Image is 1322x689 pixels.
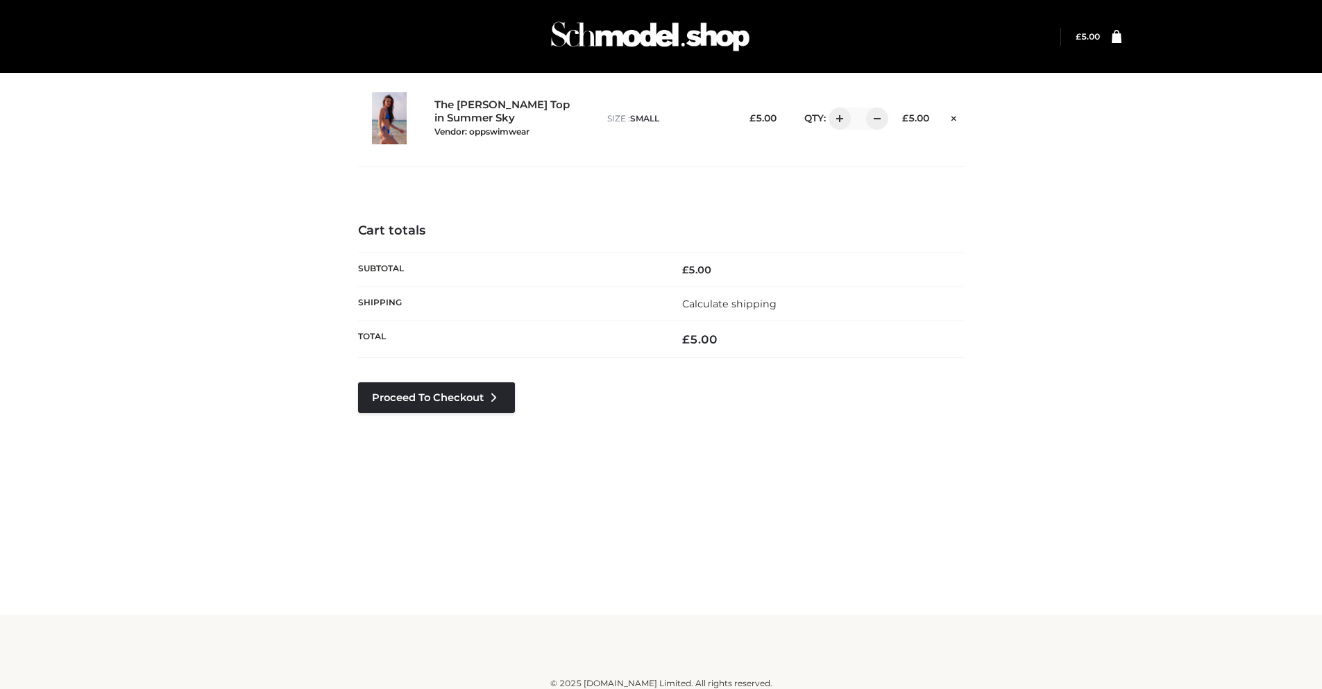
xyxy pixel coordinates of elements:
[682,332,718,346] bdi: 5.00
[682,332,690,346] span: £
[630,113,659,124] span: SMALL
[358,253,661,287] th: Subtotal
[1076,31,1100,42] bdi: 5.00
[902,112,908,124] span: £
[682,264,711,276] bdi: 5.00
[902,112,929,124] bdi: 5.00
[749,112,756,124] span: £
[358,382,515,413] a: Proceed to Checkout
[682,264,688,276] span: £
[434,126,529,137] small: Vendor: oppswimwear
[749,112,777,124] bdi: 5.00
[682,298,777,310] a: Calculate shipping
[607,112,726,125] p: size :
[358,223,965,239] h4: Cart totals
[358,287,661,321] th: Shipping
[546,9,754,64] img: Schmodel Admin 964
[358,321,661,358] th: Total
[1076,31,1081,42] span: £
[1076,31,1100,42] a: £5.00
[943,108,964,126] a: Remove this item
[790,108,879,130] div: QTY:
[434,99,577,137] a: The [PERSON_NAME] Top in Summer SkyVendor: oppswimwear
